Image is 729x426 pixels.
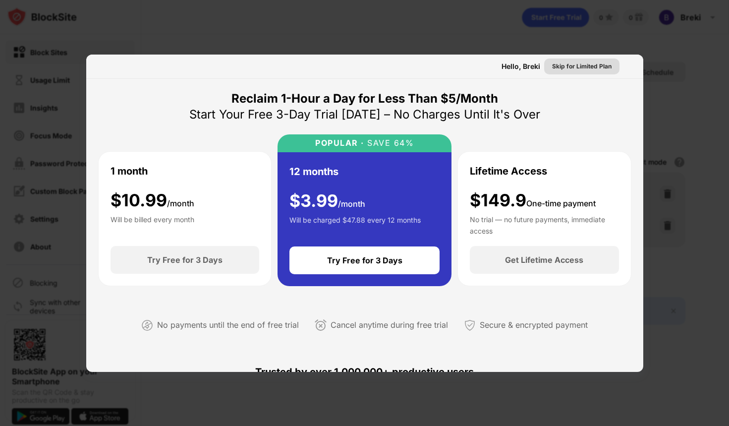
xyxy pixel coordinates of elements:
[315,319,327,331] img: cancel-anytime
[289,164,338,179] div: 12 months
[327,255,402,265] div: Try Free for 3 Days
[470,164,547,179] div: Lifetime Access
[147,255,223,265] div: Try Free for 3 Days
[289,215,421,235] div: Will be charged $47.88 every 12 months
[502,62,540,70] div: Hello, Breki
[364,138,414,148] div: SAVE 64%
[111,190,194,211] div: $ 10.99
[111,214,194,234] div: Will be billed every month
[470,214,619,234] div: No trial — no future payments, immediate access
[464,319,476,331] img: secured-payment
[289,191,365,211] div: $ 3.99
[231,91,498,107] div: Reclaim 1-Hour a Day for Less Than $5/Month
[157,318,299,332] div: No payments until the end of free trial
[331,318,448,332] div: Cancel anytime during free trial
[111,164,148,179] div: 1 month
[315,138,364,148] div: POPULAR ·
[526,198,596,208] span: One-time payment
[552,61,612,71] div: Skip for Limited Plan
[480,318,588,332] div: Secure & encrypted payment
[141,319,153,331] img: not-paying
[167,198,194,208] span: /month
[98,348,631,396] div: Trusted by over 1,000,000+ productive users
[505,255,583,265] div: Get Lifetime Access
[338,199,365,209] span: /month
[470,190,596,211] div: $149.9
[189,107,540,122] div: Start Your Free 3-Day Trial [DATE] – No Charges Until It's Over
